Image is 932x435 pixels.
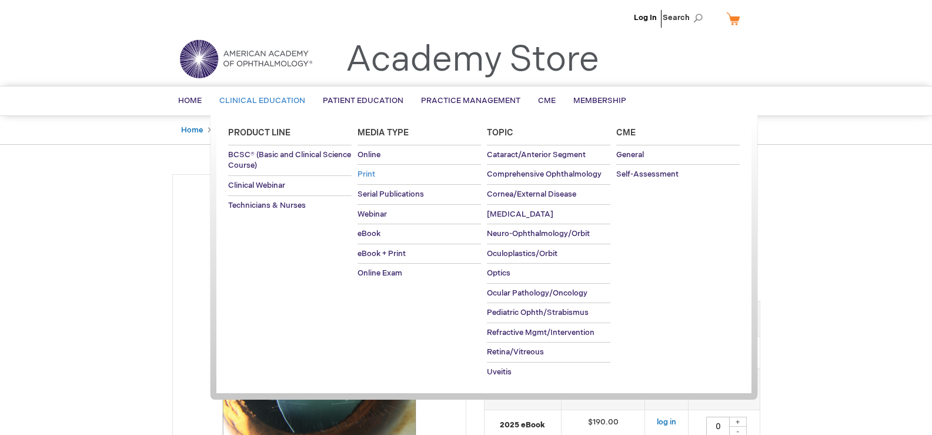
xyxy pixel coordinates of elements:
span: Technicians & Nurses [228,201,306,210]
span: eBook [358,229,380,238]
span: Cme [616,128,636,138]
span: Uveitis [487,367,512,377]
div: + [729,417,747,427]
span: Topic [487,128,513,138]
span: Self-Assessment [616,170,679,179]
span: Ocular Pathology/Oncology [487,288,587,298]
span: Membership [573,96,626,105]
a: Log In [634,13,657,22]
span: Search [663,6,707,29]
span: Clinical Education [219,96,305,105]
span: Pediatric Ophth/Strabismus [487,308,589,317]
span: Cataract/Anterior Segment [487,150,586,160]
span: CME [538,96,556,105]
span: Online Exam [358,268,402,278]
span: Media Type [358,128,409,138]
span: eBook + Print [358,249,406,258]
span: Print [358,170,375,179]
span: Patient Education [323,96,403,105]
a: Home [181,125,203,135]
span: Serial Publications [358,190,424,199]
span: Retina/Vitreous [487,347,544,357]
a: Academy Store [346,39,599,81]
span: Product Line [228,128,290,138]
span: Optics [487,268,510,278]
span: Home [178,96,202,105]
span: Online [358,150,380,160]
span: Practice Management [421,96,520,105]
strong: 2025 eBook [490,420,555,431]
span: Oculoplastics/Orbit [487,249,557,258]
span: General [616,150,644,160]
span: BCSC® (Basic and Clinical Science Course) [228,150,351,171]
span: Webinar [358,210,387,219]
span: Clinical Webinar [228,181,285,190]
span: Comprehensive Ophthalmology [487,170,602,179]
span: Cornea/External Disease [487,190,576,199]
span: [MEDICAL_DATA] [487,210,553,219]
a: log in [657,417,676,427]
span: Refractive Mgmt/Intervention [487,328,594,337]
span: Neuro-Ophthalmology/Orbit [487,229,590,238]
